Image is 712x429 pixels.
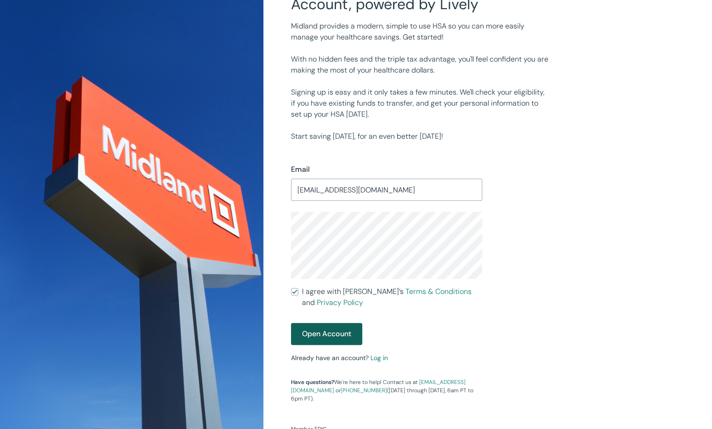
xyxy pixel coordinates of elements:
small: Already have an account? [291,354,388,362]
button: Open Account [291,323,362,345]
p: We're here to help! Contact us at or ([DATE] through [DATE], 6am PT to 6pm PT). [291,378,482,403]
label: Email [291,164,310,175]
p: Midland provides a modern, simple to use HSA so you can more easily manage your healthcare saving... [291,21,550,43]
p: Signing up is easy and it only takes a few minutes. We'll check your eligibility, if you have exi... [291,87,550,120]
a: [PHONE_NUMBER] [341,387,387,394]
p: Start saving [DATE], for an even better [DATE]! [291,131,550,142]
p: With no hidden fees and the triple tax advantage, you'll feel confident you are making the most o... [291,54,550,76]
strong: Have questions? [291,378,334,386]
a: Privacy Policy [317,298,363,307]
span: I agree with [PERSON_NAME]’s and [302,286,482,308]
a: Log in [370,354,388,362]
a: Terms & Conditions [405,287,472,296]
